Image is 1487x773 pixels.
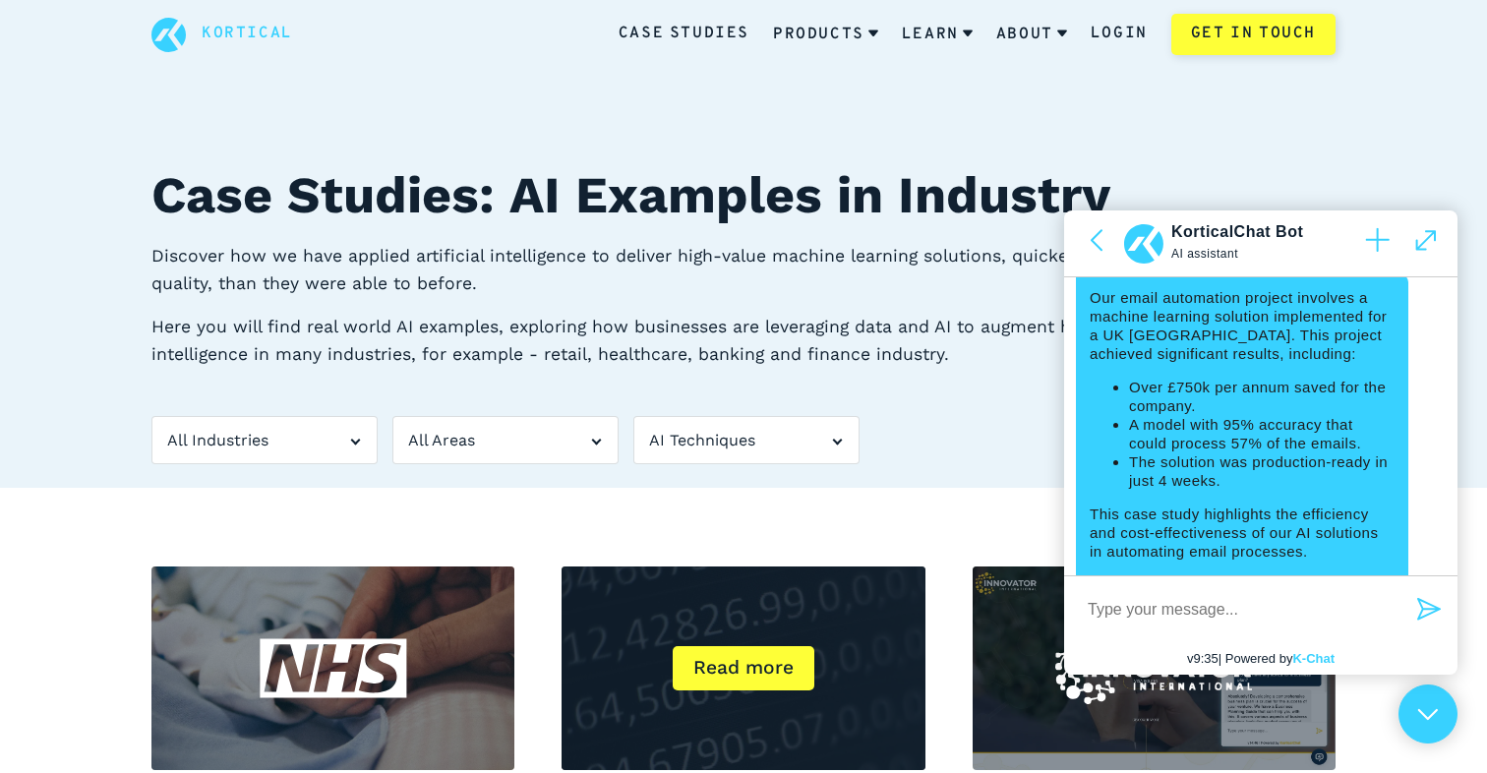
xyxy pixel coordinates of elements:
[633,416,860,465] div: AI Techniques
[902,9,973,60] a: Learn
[1091,22,1148,47] a: Login
[973,566,1336,770] a: Innovator International client logo
[392,416,619,465] div: All Areas
[562,566,924,770] a: Read more
[1171,14,1336,55] a: Get in touch
[151,416,378,465] div: All Industries
[773,9,878,60] a: Products
[673,646,814,690] div: Read more
[1055,632,1252,704] img: Innovator International client logo
[151,157,1336,234] h1: Case Studies: AI Examples in Industry
[996,9,1067,60] a: About
[619,22,749,47] a: Case Studies
[202,22,293,47] a: Kortical
[260,628,407,708] img: NHS client logo
[151,313,1218,368] p: Here you will find real world AI examples, exploring how businesses are leveraging data and AI to...
[151,566,514,770] a: NHS client logo
[151,242,1218,297] p: Discover how we have applied artificial intelligence to deliver high-value machine learning solut...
